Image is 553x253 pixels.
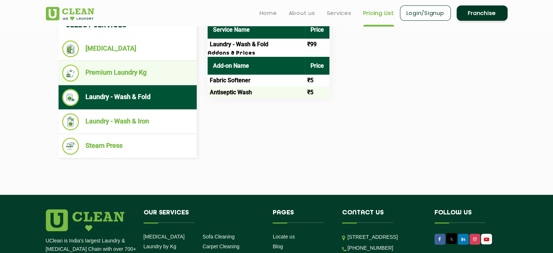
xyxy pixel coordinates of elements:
a: Laundry by Kg [144,244,176,249]
li: Premium Laundry Kg [62,64,193,82]
a: Pricing List [363,9,394,17]
img: UClean Laundry and Dry Cleaning [46,7,94,20]
img: Laundry - Wash & Fold [62,89,79,106]
td: ₹5 [305,75,329,86]
h4: Contact us [342,209,424,223]
a: Services [327,9,352,17]
td: ₹5 [305,86,329,98]
a: Sofa Cleaning [203,234,235,240]
a: Blog [273,244,283,249]
h4: Our Services [144,209,262,223]
a: Locate us [273,234,295,240]
th: Service Name [208,21,305,39]
img: logo.png [46,209,124,231]
th: Price [305,21,329,39]
img: Laundry - Wash & Iron [62,113,79,130]
img: Steam Press [62,138,79,155]
li: Laundry - Wash & Iron [62,113,193,130]
a: Login/Signup [400,5,451,21]
img: Premium Laundry Kg [62,64,79,82]
p: [STREET_ADDRESS] [348,233,424,241]
li: Steam Press [62,138,193,155]
th: Add-on Name [208,57,305,75]
h4: Pages [273,209,331,223]
a: About us [289,9,315,17]
img: Dry Cleaning [62,40,79,57]
a: Franchise [457,5,508,21]
th: Price [305,57,329,75]
a: [PHONE_NUMBER] [348,245,393,251]
td: ₹99 [305,39,329,50]
h3: Addons & Prices [208,50,329,57]
td: Laundry - Wash & Fold [208,39,305,50]
td: Antiseptic Wash [208,86,305,98]
a: Carpet Cleaning [203,244,239,249]
td: Fabric Softener [208,75,305,86]
img: UClean Laundry and Dry Cleaning [482,236,491,243]
li: Laundry - Wash & Fold [62,89,193,106]
li: [MEDICAL_DATA] [62,40,193,57]
a: [MEDICAL_DATA] [144,234,185,240]
h4: Follow us [434,209,498,223]
a: Home [260,9,277,17]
